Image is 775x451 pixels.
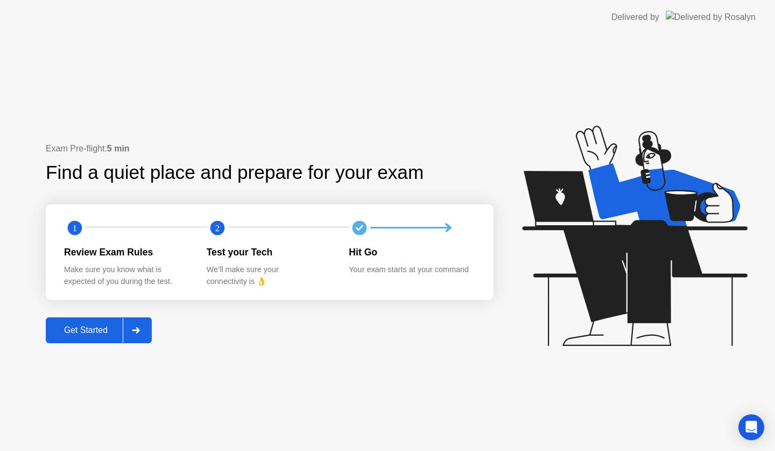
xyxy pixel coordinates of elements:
div: Test your Tech [207,245,332,259]
button: Get Started [46,317,152,343]
div: Exam Pre-flight: [46,142,494,155]
div: Your exam starts at your command [349,264,474,276]
b: 5 min [107,144,130,153]
text: 2 [215,223,220,233]
div: Review Exam Rules [64,245,189,259]
img: Delivered by Rosalyn [666,11,756,23]
div: Hit Go [349,245,474,259]
div: Get Started [49,325,123,335]
div: Delivered by [611,11,659,24]
div: Find a quiet place and prepare for your exam [46,158,425,187]
div: Open Intercom Messenger [738,414,764,440]
div: Make sure you know what is expected of you during the test. [64,264,189,287]
text: 1 [73,223,77,233]
div: We’ll make sure your connectivity is 👌 [207,264,332,287]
